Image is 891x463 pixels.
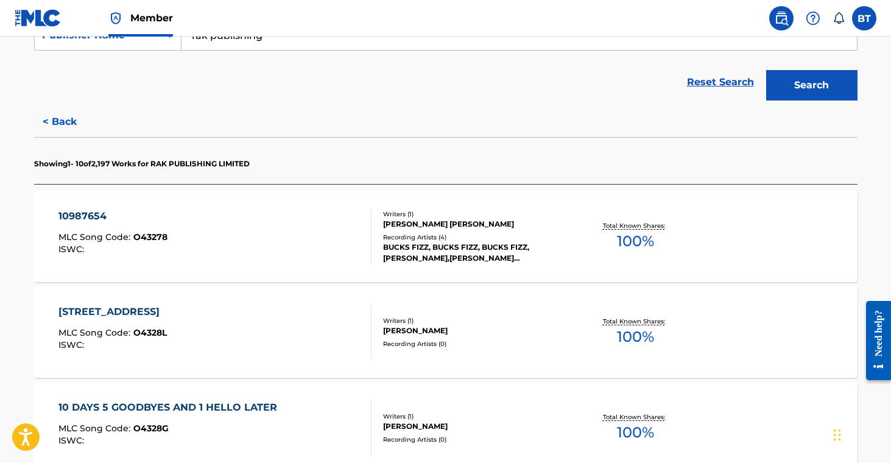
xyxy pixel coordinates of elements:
[133,423,169,434] span: O4328G
[58,423,133,434] span: MLC Song Code :
[15,9,62,27] img: MLC Logo
[769,6,794,30] a: Public Search
[383,219,567,230] div: [PERSON_NAME] [PERSON_NAME]
[34,158,250,169] p: Showing 1 - 10 of 2,197 Works for RAK PUBLISHING LIMITED
[34,20,858,107] form: Search Form
[603,412,668,422] p: Total Known Shares:
[58,305,167,319] div: [STREET_ADDRESS]
[383,412,567,421] div: Writers ( 1 )
[34,107,107,137] button: < Back
[383,233,567,242] div: Recording Artists ( 4 )
[383,421,567,432] div: [PERSON_NAME]
[34,191,858,282] a: 10987654MLC Song Code:O43278ISWC:Writers (1)[PERSON_NAME] [PERSON_NAME]Recording Artists (4)BUCKS...
[58,244,87,255] span: ISWC :
[857,292,891,390] iframe: Resource Center
[383,339,567,348] div: Recording Artists ( 0 )
[58,327,133,338] span: MLC Song Code :
[133,327,167,338] span: O4328L
[617,326,654,348] span: 100 %
[383,325,567,336] div: [PERSON_NAME]
[58,231,133,242] span: MLC Song Code :
[681,69,760,96] a: Reset Search
[830,405,891,463] iframe: Chat Widget
[801,6,825,30] div: Help
[774,11,789,26] img: search
[806,11,820,26] img: help
[34,286,858,378] a: [STREET_ADDRESS]MLC Song Code:O4328LISWC:Writers (1)[PERSON_NAME]Recording Artists (0)Total Known...
[603,317,668,326] p: Total Known Shares:
[617,422,654,444] span: 100 %
[130,11,173,25] span: Member
[58,435,87,446] span: ISWC :
[617,230,654,252] span: 100 %
[603,221,668,230] p: Total Known Shares:
[108,11,123,26] img: Top Rightsholder
[766,70,858,101] button: Search
[58,339,87,350] span: ISWC :
[383,435,567,444] div: Recording Artists ( 0 )
[58,209,167,224] div: 10987654
[383,242,567,264] div: BUCKS FIZZ, BUCKS FIZZ, BUCKS FIZZ, [PERSON_NAME],[PERSON_NAME] [PERSON_NAME]
[383,316,567,325] div: Writers ( 1 )
[833,12,845,24] div: Notifications
[383,210,567,219] div: Writers ( 1 )
[834,417,841,453] div: Drag
[58,400,283,415] div: 10 DAYS 5 GOODBYES AND 1 HELLO LATER
[852,6,876,30] div: User Menu
[133,231,167,242] span: O43278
